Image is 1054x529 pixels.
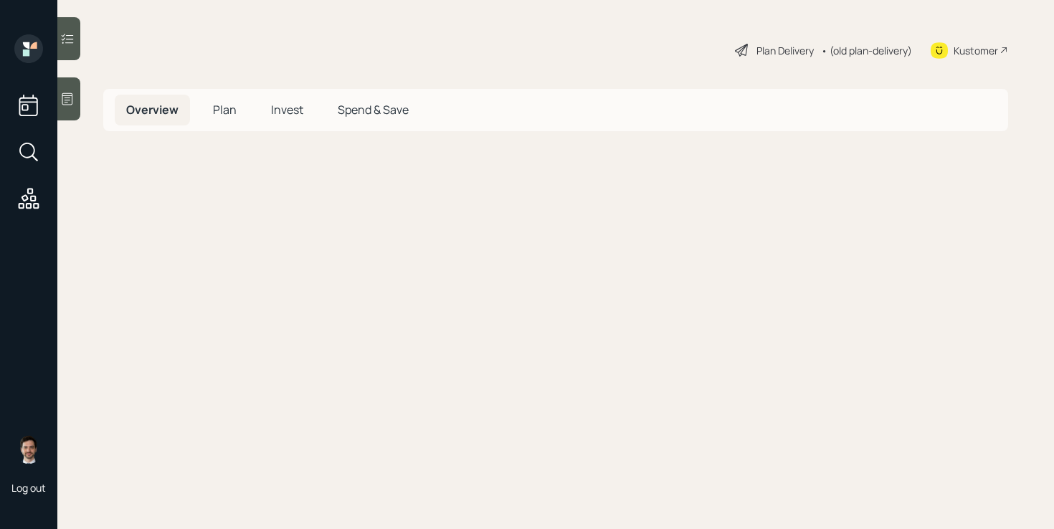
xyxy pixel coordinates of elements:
[14,435,43,464] img: jonah-coleman-headshot.png
[126,102,179,118] span: Overview
[338,102,409,118] span: Spend & Save
[11,481,46,495] div: Log out
[821,43,912,58] div: • (old plan-delivery)
[271,102,303,118] span: Invest
[954,43,998,58] div: Kustomer
[756,43,814,58] div: Plan Delivery
[213,102,237,118] span: Plan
